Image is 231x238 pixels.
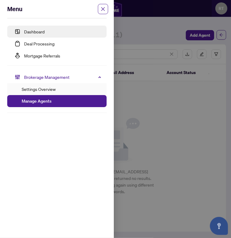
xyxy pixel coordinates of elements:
[210,217,228,235] button: Open asap
[22,86,56,92] a: Settings Overview
[24,71,102,83] span: Brokerage Management
[24,53,60,58] a: Mortgage Referrals
[24,41,55,46] a: Deal Processing
[99,5,107,13] button: Close
[24,29,45,34] a: Dashboard
[98,4,108,14] span: close
[22,98,52,104] a: Manage Agents
[7,5,99,13] div: Menu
